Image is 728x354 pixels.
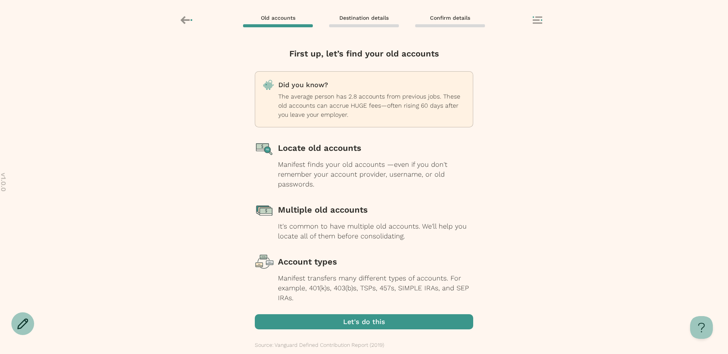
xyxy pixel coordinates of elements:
p: Did you know? [278,79,465,91]
div: Account types [278,252,473,271]
div: Manifest finds your old accounts —even if you don't remember your account provider, username, or ... [278,160,473,189]
div: Locate old accounts [278,139,473,158]
div: Multiple old accounts [278,200,473,219]
span: Old accounts [261,14,295,21]
div: Manifest transfers many different types of accounts. For example, 401(k)s, 403(b)s, TSPs, 457s, S... [278,273,473,303]
iframe: Help Scout Beacon - Open [690,316,713,339]
p: Source: Vanguard Defined Contribution Report (2019) [255,341,384,349]
button: Let's do this [255,314,473,329]
span: Confirm details [430,14,470,21]
span: The average person has 2.8 accounts from previous jobs. These old accounts can accrue HUGE fees—o... [278,93,460,118]
h4: First up, let’s find your old accounts [255,48,473,60]
div: It's common to have multiple old accounts. We'll help you locate all of them before consolidating. [278,221,473,241]
span: Destination details [339,14,389,21]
